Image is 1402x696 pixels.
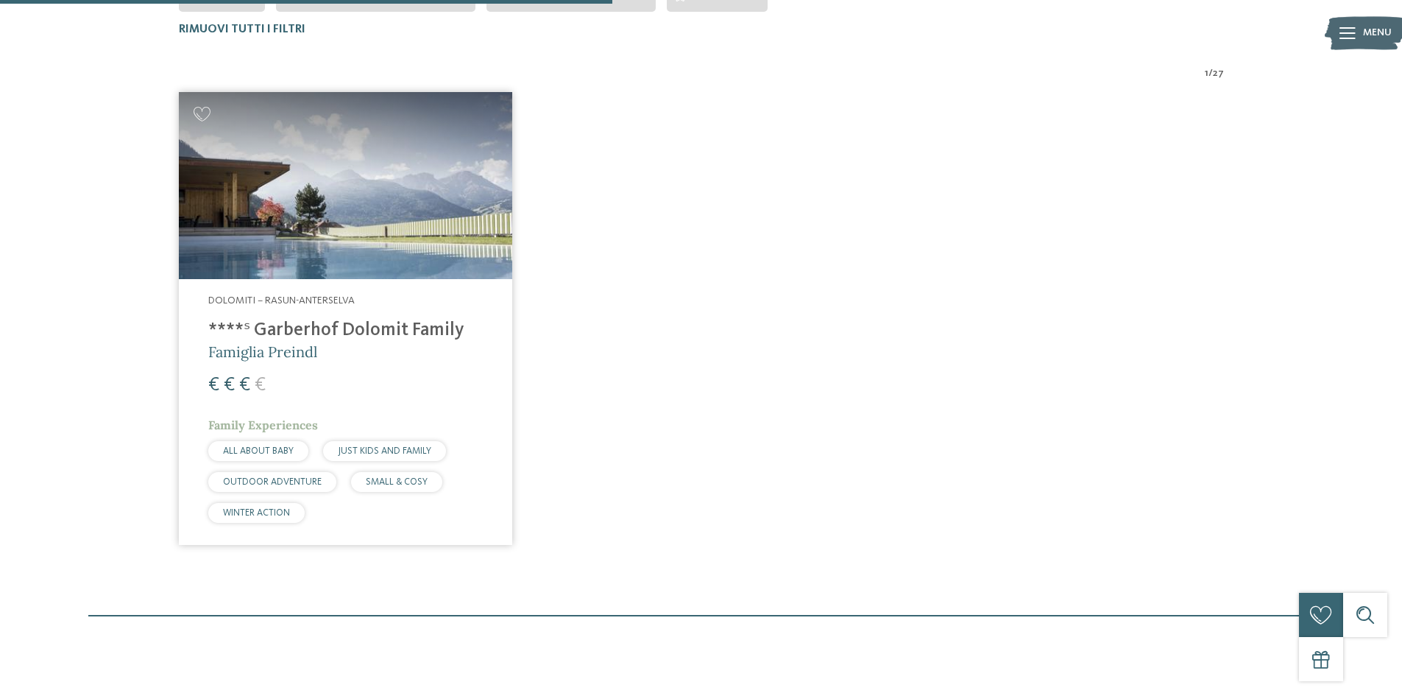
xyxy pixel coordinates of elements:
[224,376,235,395] span: €
[208,418,318,432] span: Family Experiences
[1208,66,1213,81] span: /
[1205,66,1208,81] span: 1
[208,376,219,395] span: €
[208,320,483,342] h4: ****ˢ Garberhof Dolomit Family
[223,477,322,487] span: OUTDOOR ADVENTURE
[366,477,428,487] span: SMALL & COSY
[179,92,512,545] a: Cercate un hotel per famiglie? Qui troverete solo i migliori! Dolomiti – Rasun-Anterselva ****ˢ G...
[208,295,355,306] span: Dolomiti – Rasun-Anterselva
[179,92,512,280] img: Cercate un hotel per famiglie? Qui troverete solo i migliori!
[208,342,317,361] span: Famiglia Preindl
[255,376,266,395] span: €
[223,446,294,456] span: ALL ABOUT BABY
[338,446,431,456] span: JUST KIDS AND FAMILY
[1213,66,1224,81] span: 27
[179,24,305,35] span: Rimuovi tutti i filtri
[239,376,250,395] span: €
[223,508,290,518] span: WINTER ACTION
